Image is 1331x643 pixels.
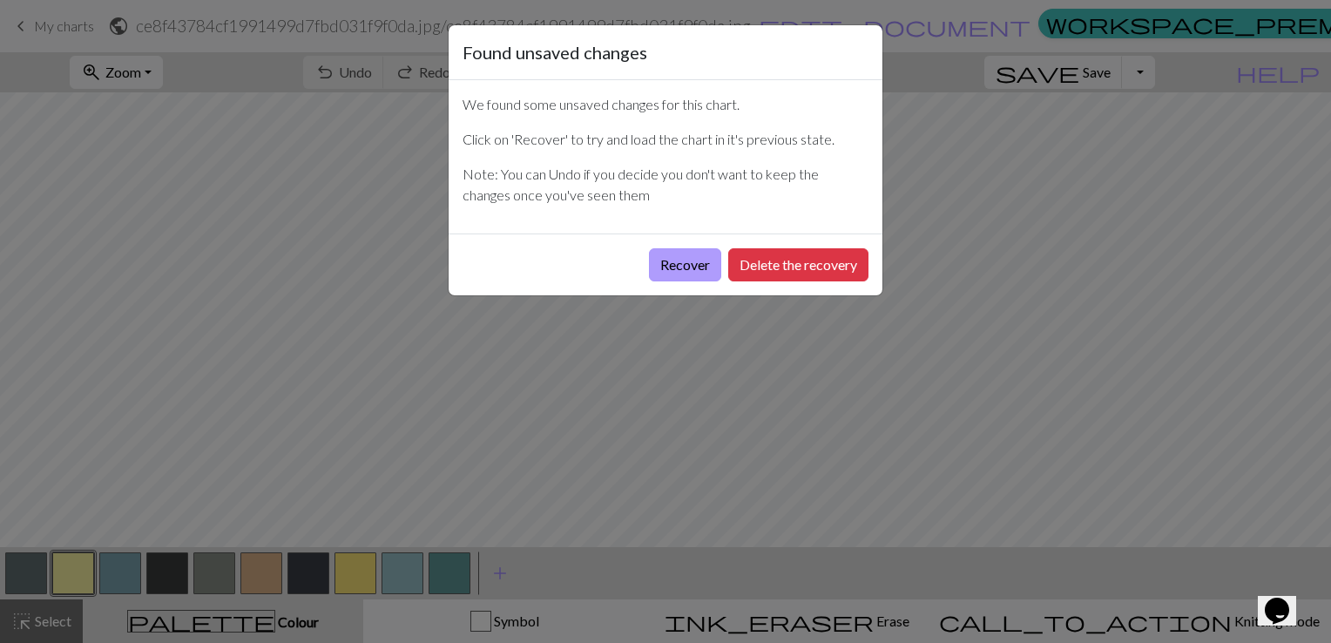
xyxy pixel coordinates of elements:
[649,248,721,281] button: Recover
[728,248,868,281] button: Delete the recovery
[463,39,647,65] h5: Found unsaved changes
[463,129,868,150] p: Click on 'Recover' to try and load the chart in it's previous state.
[463,164,868,206] p: Note: You can Undo if you decide you don't want to keep the changes once you've seen them
[1258,573,1314,626] iframe: chat widget
[463,94,868,115] p: We found some unsaved changes for this chart.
